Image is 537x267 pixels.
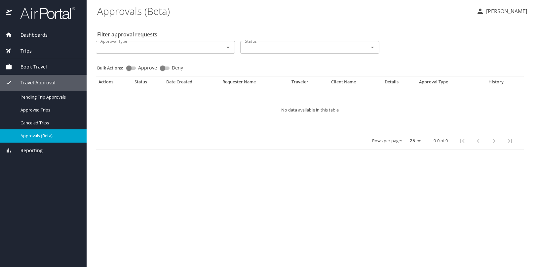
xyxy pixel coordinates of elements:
span: Canceled Trips [20,120,79,126]
h1: Approvals (Beta) [97,1,471,21]
table: Approval table [96,79,524,150]
span: Trips [12,47,32,55]
p: Bulk Actions: [97,65,129,71]
th: Details [382,79,416,88]
button: [PERSON_NAME] [474,5,530,17]
span: Reporting [12,147,43,154]
th: Approval Type [416,79,478,88]
span: Approvals (Beta) [20,133,79,139]
img: airportal-logo.png [13,7,75,20]
th: Client Name [328,79,382,88]
p: No data available in this table [116,108,504,112]
span: Deny [172,66,183,70]
span: Travel Approval [12,79,56,86]
span: Approve [138,66,157,70]
button: Open [223,43,233,52]
th: Status [132,79,164,88]
span: Dashboards [12,31,48,39]
span: Approved Trips [20,107,79,113]
th: Actions [96,79,132,88]
th: Traveler [289,79,328,88]
th: Date Created [164,79,220,88]
h2: Filter approval requests [97,29,157,40]
p: [PERSON_NAME] [484,7,527,15]
th: History [478,79,515,88]
p: Rows per page: [372,139,402,143]
p: 0-0 of 0 [434,139,448,143]
img: icon-airportal.png [6,7,13,20]
span: Pending Trip Approvals [20,94,79,100]
th: Requester Name [220,79,289,88]
select: rows per page [404,136,423,146]
button: Open [368,43,377,52]
span: Book Travel [12,63,47,70]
